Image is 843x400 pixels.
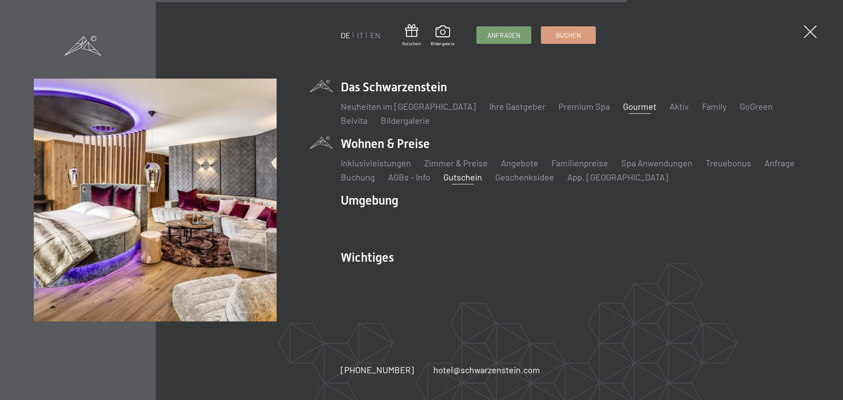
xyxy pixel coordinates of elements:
[706,158,751,168] a: Treuebonus
[764,158,795,168] a: Anfrage
[388,172,430,182] a: AGBs - Info
[402,40,421,47] span: Gutschein
[341,101,476,112] a: Neuheiten im [GEOGRAPHIC_DATA]
[431,25,454,47] a: Bildergalerie
[623,101,656,112] a: Gourmet
[495,172,554,182] a: Geschenksidee
[443,172,482,182] a: Gutschein
[556,31,581,40] span: Buchen
[670,101,689,112] a: Aktiv
[381,115,430,126] a: Bildergalerie
[551,158,608,168] a: Familienpreise
[402,24,421,47] a: Gutschein
[541,27,595,43] a: Buchen
[621,158,692,168] a: Spa Anwendungen
[558,101,610,112] a: Premium Spa
[433,364,540,376] a: hotel@schwarzenstein.com
[341,172,375,182] a: Buchung
[341,364,414,376] a: [PHONE_NUMBER]
[341,158,411,168] a: Inklusivleistungen
[424,158,488,168] a: Zimmer & Preise
[501,158,538,168] a: Angebote
[357,30,364,40] a: IT
[487,31,520,40] span: Anfragen
[477,27,531,43] a: Anfragen
[370,30,380,40] a: EN
[702,101,727,112] a: Family
[341,364,414,375] span: [PHONE_NUMBER]
[567,172,668,182] a: App. [GEOGRAPHIC_DATA]
[341,115,367,126] a: Belvita
[740,101,773,112] a: GoGreen
[431,40,454,47] span: Bildergalerie
[489,101,545,112] a: Ihre Gastgeber
[341,30,350,40] a: DE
